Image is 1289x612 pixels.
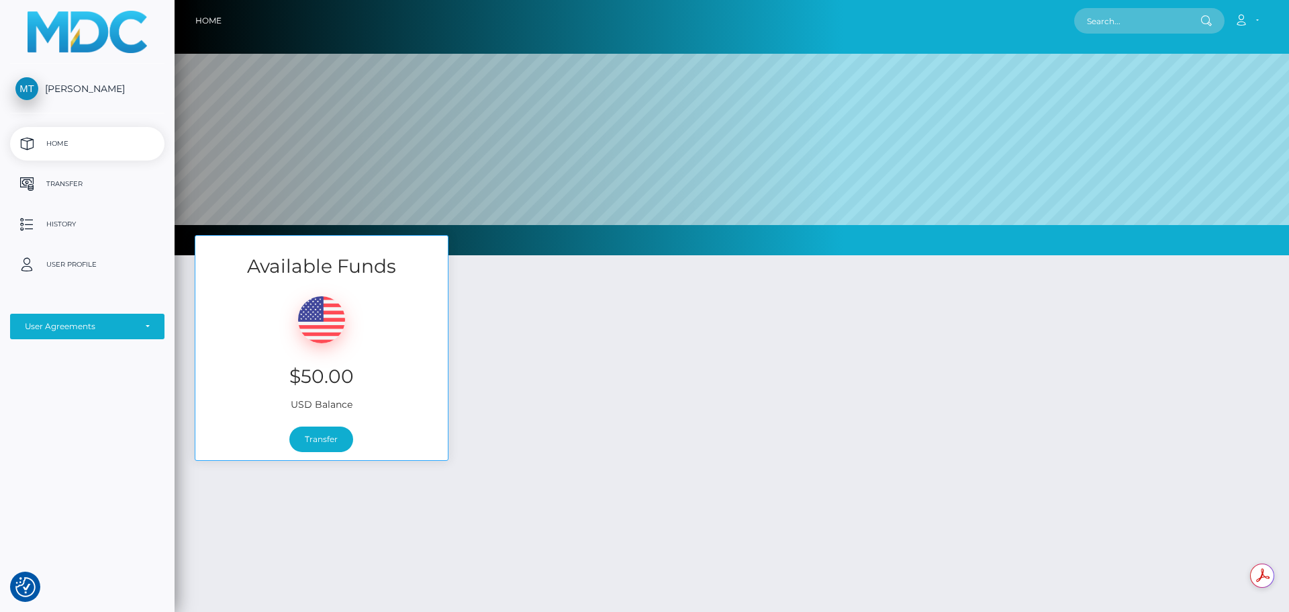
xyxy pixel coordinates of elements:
[289,427,353,452] a: Transfer
[298,296,345,343] img: USD.png
[10,167,164,201] a: Transfer
[15,134,159,154] p: Home
[15,255,159,275] p: User Profile
[195,279,448,419] div: USD Balance
[15,577,36,597] button: Consent Preferences
[25,321,135,332] div: User Agreements
[195,7,222,35] a: Home
[205,363,438,390] h3: $50.00
[10,248,164,281] a: User Profile
[10,83,164,95] span: [PERSON_NAME]
[15,577,36,597] img: Revisit consent button
[10,314,164,339] button: User Agreements
[15,174,159,194] p: Transfer
[10,127,164,161] a: Home
[1074,8,1200,34] input: Search...
[15,214,159,234] p: History
[10,208,164,241] a: History
[195,253,448,279] h3: Available Funds
[28,11,147,53] img: MassPay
